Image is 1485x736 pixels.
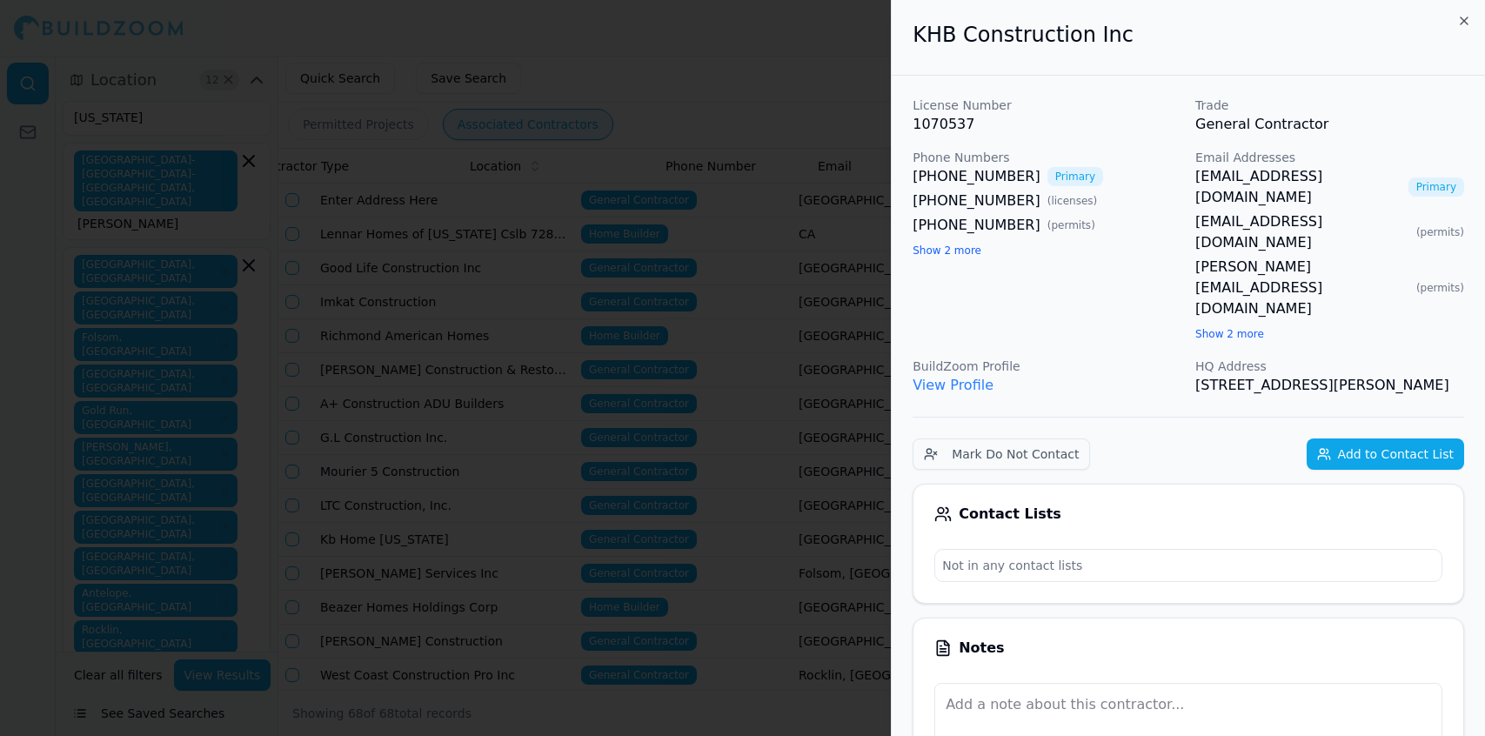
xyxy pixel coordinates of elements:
div: Contact Lists [934,505,1442,523]
span: Primary [1408,177,1464,197]
p: Phone Numbers [913,149,1181,166]
h2: KHB Construction Inc [913,21,1464,49]
a: [PHONE_NUMBER] [913,191,1040,211]
button: Show 2 more [1195,327,1264,341]
p: BuildZoom Profile [913,358,1181,375]
p: Not in any contact lists [935,550,1442,581]
p: General Contractor [1195,114,1464,135]
p: Email Addresses [1195,149,1464,166]
p: HQ Address [1195,358,1464,375]
a: [EMAIL_ADDRESS][DOMAIN_NAME] [1195,166,1401,208]
span: ( licenses ) [1047,194,1098,208]
a: View Profile [913,377,993,393]
p: License Number [913,97,1181,114]
div: Notes [934,639,1442,657]
button: Add to Contact List [1307,438,1464,470]
p: [STREET_ADDRESS][PERSON_NAME] [1195,375,1464,396]
p: Trade [1195,97,1464,114]
a: [PHONE_NUMBER] [913,166,1040,187]
button: Show 2 more [913,244,981,258]
a: [PHONE_NUMBER] [913,215,1040,236]
span: ( permits ) [1416,281,1464,295]
a: [PERSON_NAME][EMAIL_ADDRESS][DOMAIN_NAME] [1195,257,1409,319]
p: 1070537 [913,114,1181,135]
span: ( permits ) [1416,225,1464,239]
button: Mark Do Not Contact [913,438,1090,470]
a: [EMAIL_ADDRESS][DOMAIN_NAME] [1195,211,1409,253]
span: ( permits ) [1047,218,1095,232]
span: Primary [1047,167,1103,186]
